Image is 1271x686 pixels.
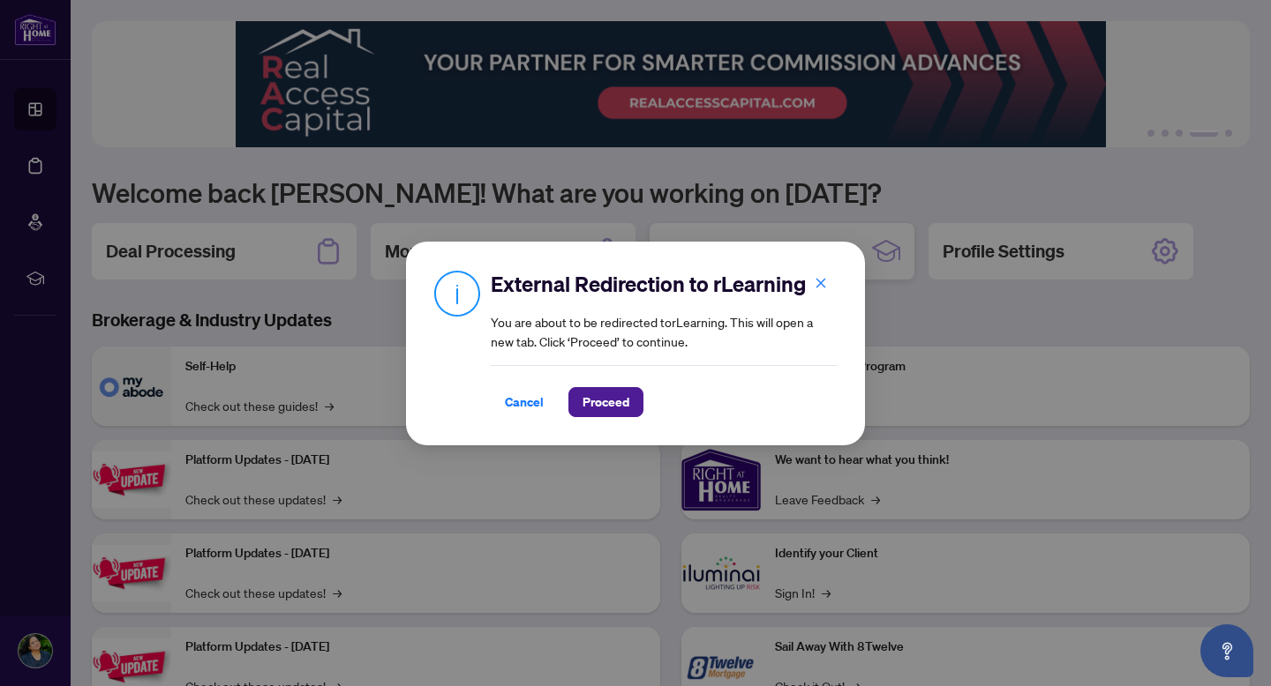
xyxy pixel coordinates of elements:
[1200,624,1253,677] button: Open asap
[583,388,629,416] span: Proceed
[434,270,480,317] img: Info Icon
[815,276,827,288] span: close
[568,387,643,417] button: Proceed
[491,387,558,417] button: Cancel
[505,388,544,416] span: Cancel
[491,270,837,298] h2: External Redirection to rLearning
[491,270,837,417] div: You are about to be redirected to rLearning . This will open a new tab. Click ‘Proceed’ to continue.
